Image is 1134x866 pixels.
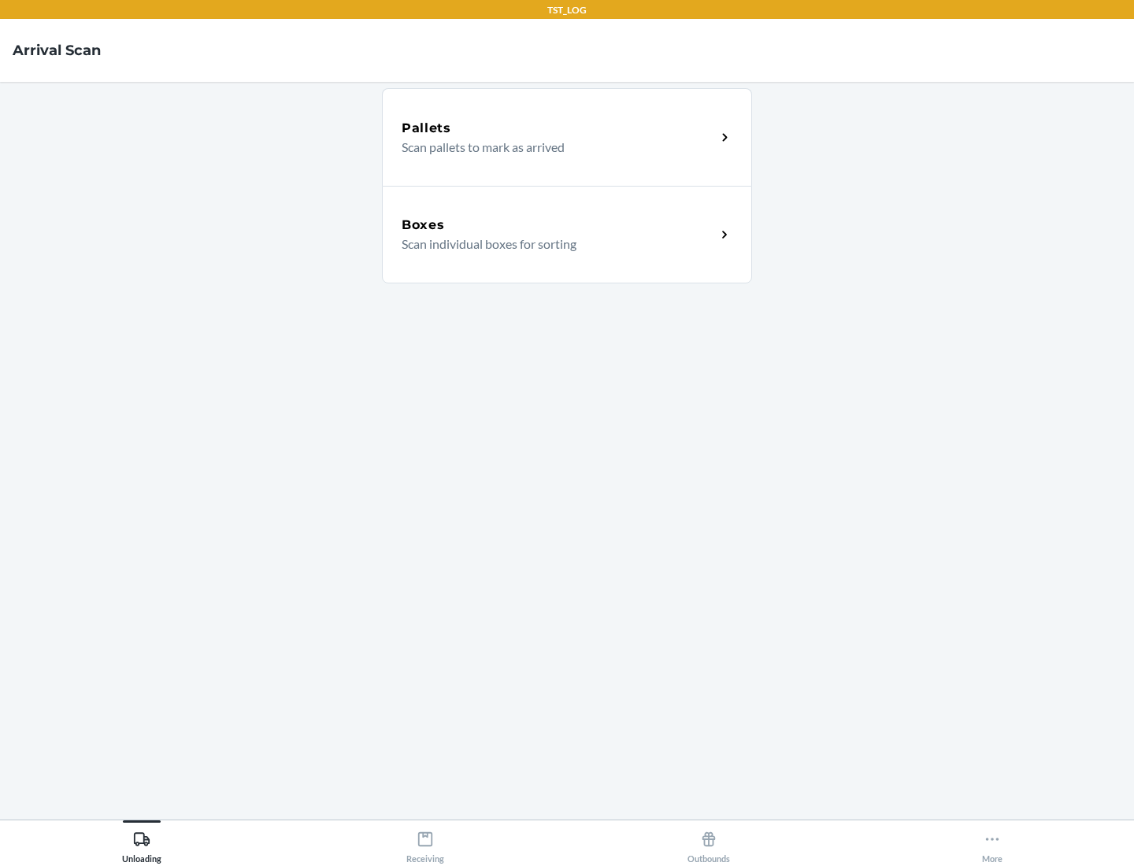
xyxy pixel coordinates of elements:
h5: Pallets [402,119,451,138]
div: More [982,824,1002,864]
button: More [850,820,1134,864]
h4: Arrival Scan [13,40,101,61]
div: Unloading [122,824,161,864]
p: TST_LOG [547,3,587,17]
p: Scan individual boxes for sorting [402,235,703,254]
button: Outbounds [567,820,850,864]
p: Scan pallets to mark as arrived [402,138,703,157]
a: PalletsScan pallets to mark as arrived [382,88,752,186]
div: Receiving [406,824,444,864]
button: Receiving [283,820,567,864]
h5: Boxes [402,216,445,235]
a: BoxesScan individual boxes for sorting [382,186,752,283]
div: Outbounds [687,824,730,864]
